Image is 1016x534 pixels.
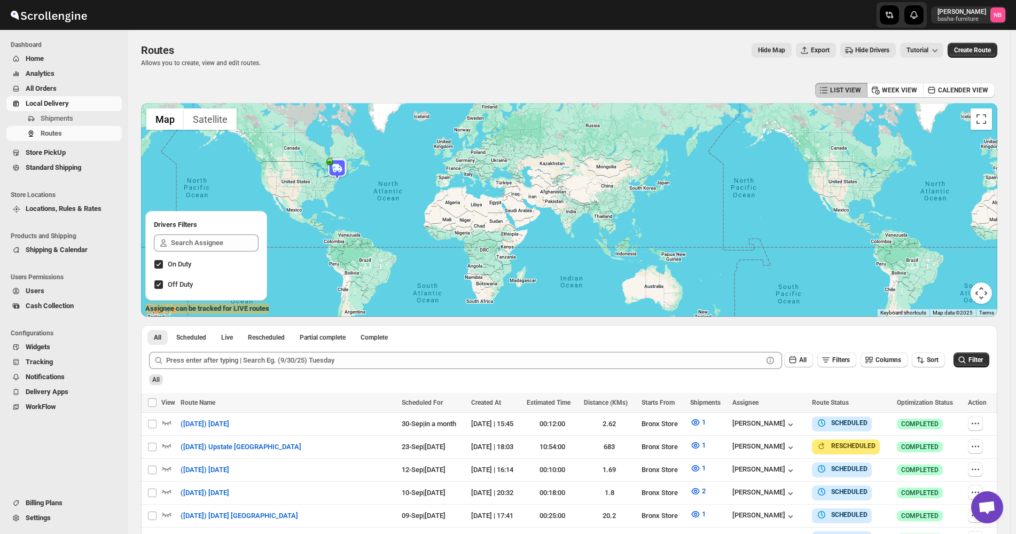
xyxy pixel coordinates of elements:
span: Rescheduled [248,333,285,342]
span: Shipments [690,399,721,406]
button: Hide Drivers [840,43,896,58]
p: [PERSON_NAME] [937,7,986,16]
button: 1 [684,506,712,523]
span: COMPLETED [901,466,939,474]
button: Export [796,43,836,58]
button: All Orders [6,81,122,96]
button: Settings [6,511,122,525]
a: Terms (opens in new tab) [979,310,994,316]
button: Billing Plans [6,496,122,511]
button: Shipments [6,111,122,126]
span: All [154,333,161,342]
button: Filters [817,352,856,367]
div: [PERSON_NAME] [732,419,796,430]
span: Filters [832,356,850,364]
div: Bronx Store [642,442,684,452]
span: Estimated Time [527,399,570,406]
a: Open this area in Google Maps (opens a new window) [144,303,179,317]
div: 683 [584,442,635,452]
div: [DATE] | 17:41 [471,511,520,521]
button: Tutorial [900,43,943,58]
button: SCHEDULED [816,418,867,428]
p: basha-furniture [937,16,986,22]
span: Settings [26,514,51,522]
span: Route Name [181,399,215,406]
div: Bronx Store [642,465,684,475]
div: 1.8 [584,488,635,498]
button: RESCHEDULED [816,441,876,451]
span: Tutorial [906,46,928,54]
span: On Duty [168,260,191,268]
span: 1 [702,464,706,472]
text: NB [994,12,1002,19]
button: Map action label [752,43,792,58]
span: All [799,356,807,364]
img: Google [144,303,179,317]
span: 10-Sep | [DATE] [402,489,446,497]
span: Home [26,54,44,62]
button: Shipping & Calendar [6,242,122,257]
span: Notifications [26,373,65,381]
span: 1 [702,441,706,449]
button: All routes [147,330,168,345]
button: ([DATE]) [DATE] [174,484,236,501]
span: Map data ©2025 [933,310,973,316]
span: ([DATE]) [DATE] [181,465,229,475]
span: Store PickUp [26,148,66,156]
span: Routes [41,129,62,137]
span: WEEK VIEW [882,86,917,95]
button: Filter [954,352,989,367]
span: ([DATE]) [DATE] [181,419,229,429]
button: Columns [861,352,908,367]
span: Create Route [954,46,991,54]
span: Starts From [642,399,675,406]
button: [PERSON_NAME] [732,488,796,499]
span: 1 [702,510,706,518]
div: [DATE] | 16:14 [471,465,520,475]
span: 23-Sep | [DATE] [402,443,446,451]
button: Keyboard shortcuts [880,309,926,317]
button: Routes [6,126,122,141]
span: All Orders [26,84,57,92]
span: 12-Sep | [DATE] [402,466,446,474]
span: Routes [141,44,174,57]
span: Optimization Status [897,399,953,406]
b: SCHEDULED [831,488,867,496]
div: [DATE] | 20:32 [471,488,520,498]
span: Standard Shipping [26,163,81,171]
button: Show satellite imagery [184,108,237,130]
div: Bronx Store [642,511,684,521]
span: Created At [471,399,501,406]
button: [PERSON_NAME] [732,511,796,522]
span: Nael Basha [990,7,1005,22]
button: Notifications [6,370,122,384]
span: Shipments [41,114,73,122]
div: 00:18:00 [527,488,577,498]
span: Columns [876,356,901,364]
button: Show street map [146,108,184,130]
button: WorkFlow [6,399,122,414]
span: Scheduled [176,333,206,342]
button: [PERSON_NAME] [732,465,796,476]
span: Configurations [11,329,123,337]
b: SCHEDULED [831,419,867,427]
b: SCHEDULED [831,511,867,519]
span: 09-Sep | [DATE] [402,512,446,520]
div: Bronx Store [642,419,684,429]
b: RESCHEDULED [831,442,876,450]
button: Widgets [6,340,122,355]
button: Tracking [6,355,122,370]
span: 30-Sep | in a month [402,420,456,428]
button: Delivery Apps [6,384,122,399]
h2: Drivers Filters [154,219,259,230]
input: Press enter after typing | Search Eg. (9/30/25) Tuesday [166,352,763,369]
button: Analytics [6,66,122,81]
span: WorkFlow [26,403,56,411]
span: Dashboard [11,41,123,49]
span: Filter [968,356,983,364]
button: ([DATE]) Upstate [GEOGRAPHIC_DATA] [174,438,308,456]
span: Partial complete [300,333,346,342]
button: ([DATE]) [DATE] [174,415,236,433]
